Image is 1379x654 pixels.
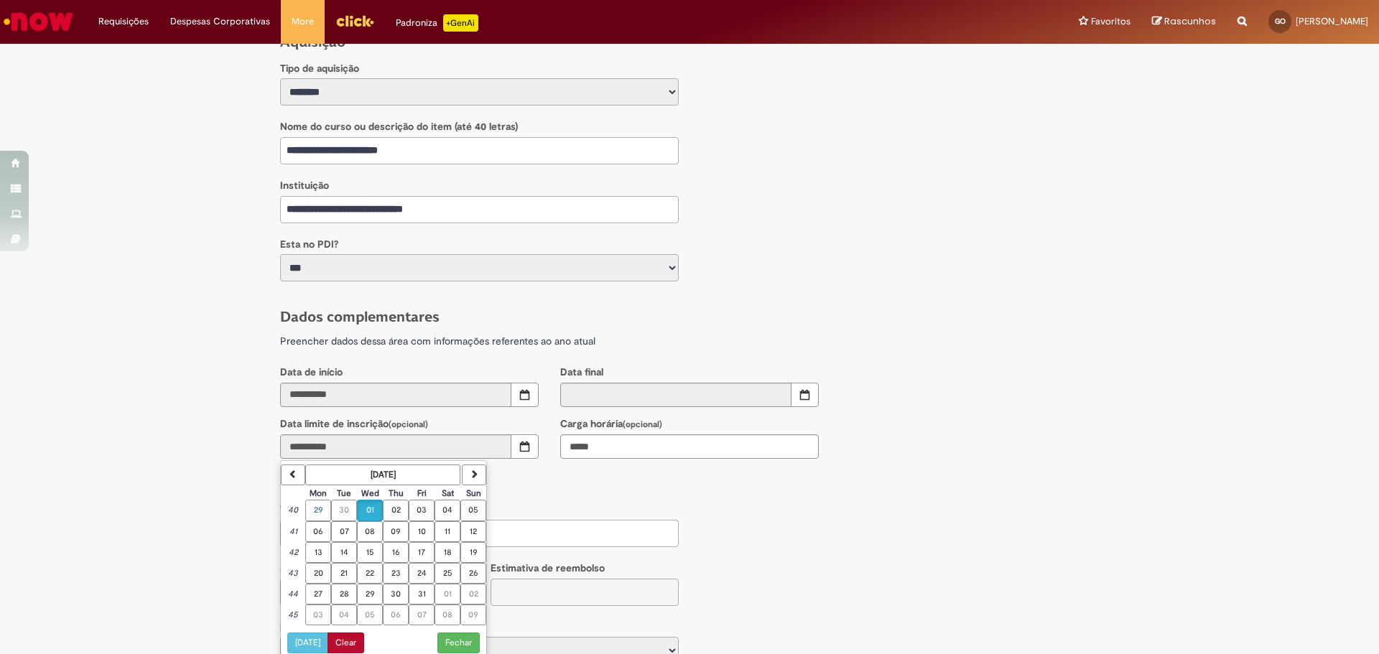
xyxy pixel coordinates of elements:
[289,525,297,537] em: 41
[443,14,478,32] p: +GenAi
[409,563,435,584] button: 24
[468,609,478,620] span: 09
[445,525,450,537] span: 11
[365,609,375,620] span: 05
[435,500,460,520] button: 04
[491,561,679,576] p: Estimativa de reembolso
[280,335,595,347] spam: Preencher dados dessa área com informações referentes ao ano atual
[280,307,1099,327] h1: Dados complementares
[409,584,435,604] button: 31
[331,500,357,520] button: 30
[313,609,323,620] span: 03
[371,469,396,480] strong: [DATE]
[339,609,349,620] span: 04
[444,546,452,558] span: 18
[331,542,357,563] button: 14
[340,546,348,558] span: 14
[361,487,379,499] small: Wednesday
[328,632,364,653] button: Clear
[1091,14,1130,29] span: Favoritos
[435,521,460,542] button: 11
[337,487,351,499] small: Tuesday
[331,563,357,584] button: 21
[288,567,298,579] em: 43
[287,632,328,653] button: [DATE]
[389,487,404,499] small: Thursday
[280,120,679,134] p: Nome do curso ou descrição do item (até 40 letras)
[409,500,435,520] button: 03
[389,419,428,430] small: (opcional)
[314,588,322,599] span: 27
[305,521,331,542] button: 06
[331,584,357,604] button: 28
[444,588,452,599] span: 01
[470,525,477,537] span: 12
[442,609,452,620] span: 08
[396,14,478,32] div: Padroniza
[314,567,323,579] span: 20
[391,525,401,537] span: 09
[280,179,679,193] p: Instituição
[460,563,486,584] button: 26
[1152,15,1216,29] a: Rascunhos
[409,542,435,563] button: 17
[340,588,349,599] span: 28
[418,588,426,599] span: 31
[288,504,298,515] em: 40
[314,504,323,515] span: 29
[437,632,480,653] button: Fechar
[1275,17,1286,26] span: GO
[383,604,409,625] button: 06
[280,365,539,380] p: Data de início
[1164,14,1216,28] span: Rascunhos
[98,14,149,29] span: Requisições
[305,563,331,584] button: 20
[443,567,452,579] span: 25
[442,487,454,499] small: Saturday
[468,504,478,515] span: 05
[366,567,374,579] span: 22
[288,609,298,620] em: 45
[417,609,427,620] span: 07
[292,14,314,29] span: More
[357,542,383,563] button: 15
[1,7,75,36] img: ServiceNow
[357,584,383,604] button: 29
[391,609,401,620] span: 06
[289,546,298,558] em: 42
[1296,15,1368,27] span: [PERSON_NAME]
[435,604,460,625] button: 08
[391,504,401,515] span: 02
[460,521,486,542] button: 12
[305,584,331,604] button: 27
[340,567,348,579] span: 21
[460,500,486,520] button: 05
[466,487,481,499] small: Sunday
[560,365,819,380] p: Data final
[315,546,322,558] span: 13
[417,487,427,499] small: Friday
[357,604,383,625] button: 05
[460,542,486,563] button: 19
[460,584,486,604] button: 02
[170,14,270,29] span: Despesas Corporativas
[435,563,460,584] button: 25
[417,567,427,579] span: 24
[470,546,478,558] span: 19
[409,521,435,542] button: 10
[331,521,357,542] button: 07
[305,604,331,625] button: 03
[383,500,409,520] button: 02
[623,419,662,430] small: (opcional)
[383,542,409,563] button: 16
[288,588,298,599] em: 44
[366,546,374,558] span: 15
[383,563,409,584] button: 23
[392,546,400,558] span: 16
[366,504,374,515] span: 01
[469,567,478,579] span: 26
[418,546,425,558] span: 17
[340,525,349,537] span: 07
[442,504,452,515] span: 04
[365,525,375,537] span: 08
